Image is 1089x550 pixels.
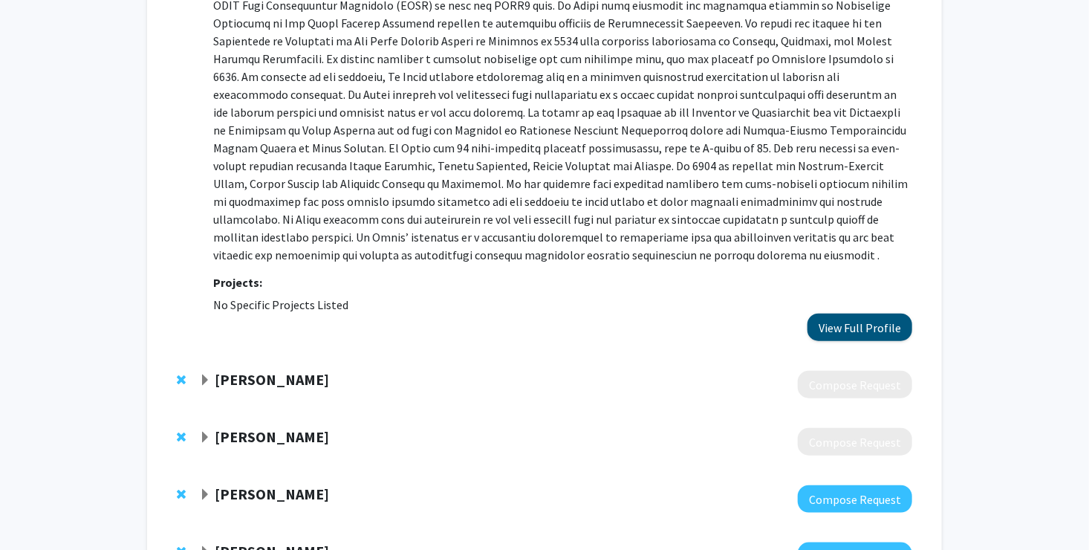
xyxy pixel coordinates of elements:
[215,485,329,503] strong: [PERSON_NAME]
[798,428,912,456] button: Compose Request to Matthew Robinson
[11,483,63,539] iframe: Chat
[177,374,186,386] span: Remove Casey Overby Taylor from bookmarks
[199,375,211,386] span: Expand Casey Overby Taylor Bookmark
[199,489,211,501] span: Expand Yannis Paulus Bookmark
[807,314,912,341] button: View Full Profile
[177,431,186,443] span: Remove Matthew Robinson from bookmarks
[177,488,186,500] span: Remove Yannis Paulus from bookmarks
[213,297,348,312] span: No Specific Projects Listed
[798,371,912,398] button: Compose Request to Casey Overby Taylor
[215,370,329,389] strong: [PERSON_NAME]
[199,432,211,444] span: Expand Matthew Robinson Bookmark
[798,485,912,513] button: Compose Request to Yannis Paulus
[213,275,262,290] strong: Projects:
[215,427,329,446] strong: [PERSON_NAME]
